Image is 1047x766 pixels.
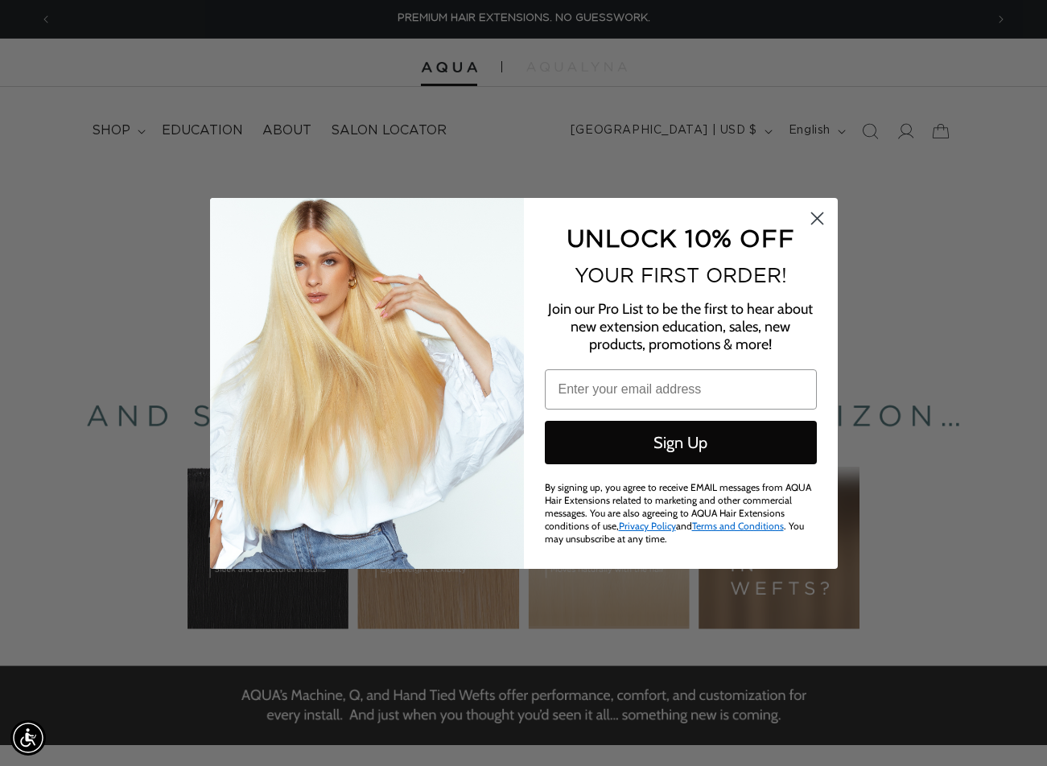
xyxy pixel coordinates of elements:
[545,481,811,545] span: By signing up, you agree to receive EMAIL messages from AQUA Hair Extensions related to marketing...
[567,224,794,251] span: UNLOCK 10% OFF
[545,421,817,464] button: Sign Up
[575,264,787,286] span: YOUR FIRST ORDER!
[619,520,676,532] a: Privacy Policy
[10,720,46,756] div: Accessibility Menu
[548,300,813,353] span: Join our Pro List to be the first to hear about new extension education, sales, new products, pro...
[210,198,524,569] img: daab8b0d-f573-4e8c-a4d0-05ad8d765127.png
[545,369,817,410] input: Enter your email address
[803,204,831,233] button: Close dialog
[692,520,784,532] a: Terms and Conditions
[967,689,1047,766] iframe: Chat Widget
